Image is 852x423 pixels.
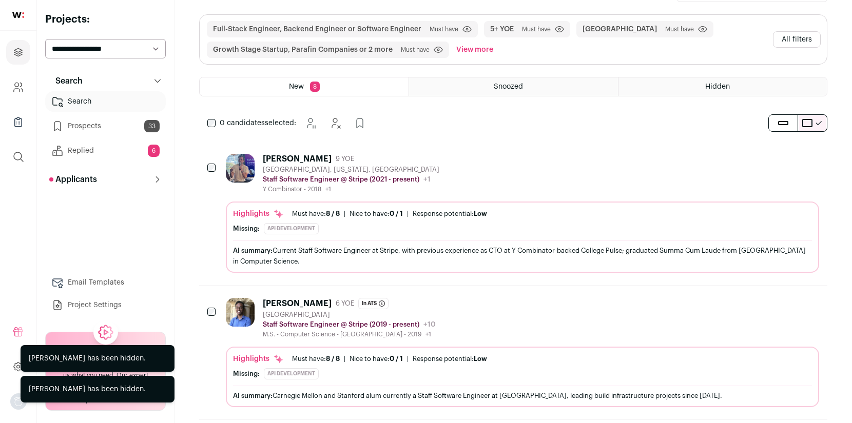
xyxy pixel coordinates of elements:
[474,355,487,362] span: Low
[325,186,331,192] span: +1
[430,25,458,33] span: Must have
[45,140,166,161] a: Replied6
[618,77,827,96] a: Hidden
[423,321,436,328] span: +10
[390,210,403,217] span: 0 / 1
[263,311,436,319] div: [GEOGRAPHIC_DATA]
[409,77,617,96] a: Snoozed
[45,272,166,293] a: Email Templates
[263,185,439,193] div: Y Combinator - 2018
[220,118,296,128] span: selected:
[213,45,393,55] button: Growth Stage Startup, Parafin Companies or 2 more
[263,175,419,184] p: Staff Software Engineer @ Stripe (2021 - present)
[310,82,320,92] span: 8
[45,91,166,112] a: Search
[45,169,166,190] button: Applicants
[10,393,27,410] img: nopic.png
[665,25,694,33] span: Must have
[233,225,260,233] div: Missing:
[233,354,284,364] div: Highlights
[705,83,730,90] span: Hidden
[45,332,166,411] a: Add Autopilot to your project Stop scrolling, start hiring. Just tell us what you need. Our exper...
[336,155,354,163] span: 9 YOE
[350,355,403,363] div: Nice to have:
[226,298,819,407] a: [PERSON_NAME] 6 YOE In ATS [GEOGRAPHIC_DATA] Staff Software Engineer @ Stripe (2019 - present) +1...
[226,154,255,183] img: 54bc3901c7e98f90838a4060290c0a9fc792048649eae06891f0dac0d57c2767
[213,24,421,34] button: Full-Stack Engineer, Backend Engineer or Software Engineer
[358,298,389,309] span: In ATS
[29,384,146,394] div: [PERSON_NAME] has been hidden.
[226,298,255,327] img: 3160a24eb8ec6757e6017dcf83e4ad12ad4db292f903283e529405dd1a09db6c
[292,355,340,363] div: Must have:
[263,154,332,164] div: [PERSON_NAME]
[423,176,431,183] span: +1
[326,355,340,362] span: 8 / 8
[220,119,265,127] span: 0 candidates
[29,353,146,364] div: [PERSON_NAME] has been hidden.
[45,12,166,27] h2: Projects:
[49,173,97,186] p: Applicants
[289,83,304,90] span: New
[264,223,319,234] div: API development
[144,120,160,132] span: 33
[292,210,340,218] div: Must have:
[233,370,260,378] div: Missing:
[350,210,403,218] div: Nice to have:
[773,31,821,48] button: All filters
[413,355,487,363] div: Response potential:
[45,71,166,91] button: Search
[6,40,30,65] a: Projects
[10,393,27,410] button: Open dropdown
[454,42,495,58] button: View more
[45,116,166,136] a: Prospects33
[490,24,514,34] button: 5+ YOE
[474,210,487,217] span: Low
[226,154,819,273] a: [PERSON_NAME] 9 YOE [GEOGRAPHIC_DATA], [US_STATE], [GEOGRAPHIC_DATA] Staff Software Engineer @ St...
[12,12,24,18] img: wellfound-shorthand-0d5821cbd27db2630d0214b213865d53afaa358527fdda9d0ea32b1df1b89c2c.svg
[263,330,436,338] div: M.S. - Computer Science - [GEOGRAPHIC_DATA] - 2019
[326,210,340,217] span: 8 / 8
[233,392,273,399] span: AI summary:
[522,25,551,33] span: Must have
[292,210,487,218] ul: | |
[233,390,812,401] div: Carnegie Mellon and Stanford alum currently a Staff Software Engineer at [GEOGRAPHIC_DATA], leadi...
[264,368,319,379] div: API development
[292,355,487,363] ul: | |
[390,355,403,362] span: 0 / 1
[233,247,273,254] span: AI summary:
[6,75,30,99] a: Company and ATS Settings
[494,83,523,90] span: Snoozed
[6,110,30,134] a: Company Lists
[263,166,439,174] div: [GEOGRAPHIC_DATA], [US_STATE], [GEOGRAPHIC_DATA]
[401,46,430,54] span: Must have
[45,295,166,315] a: Project Settings
[148,145,160,157] span: 6
[49,75,83,87] p: Search
[413,210,487,218] div: Response potential:
[425,331,431,337] span: +1
[233,245,812,267] div: Current Staff Software Engineer at Stripe, with previous experience as CTO at Y Combinator-backed...
[583,24,657,34] button: [GEOGRAPHIC_DATA]
[233,209,284,219] div: Highlights
[263,320,419,329] p: Staff Software Engineer @ Stripe (2019 - present)
[336,299,354,308] span: 6 YOE
[263,298,332,309] div: [PERSON_NAME]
